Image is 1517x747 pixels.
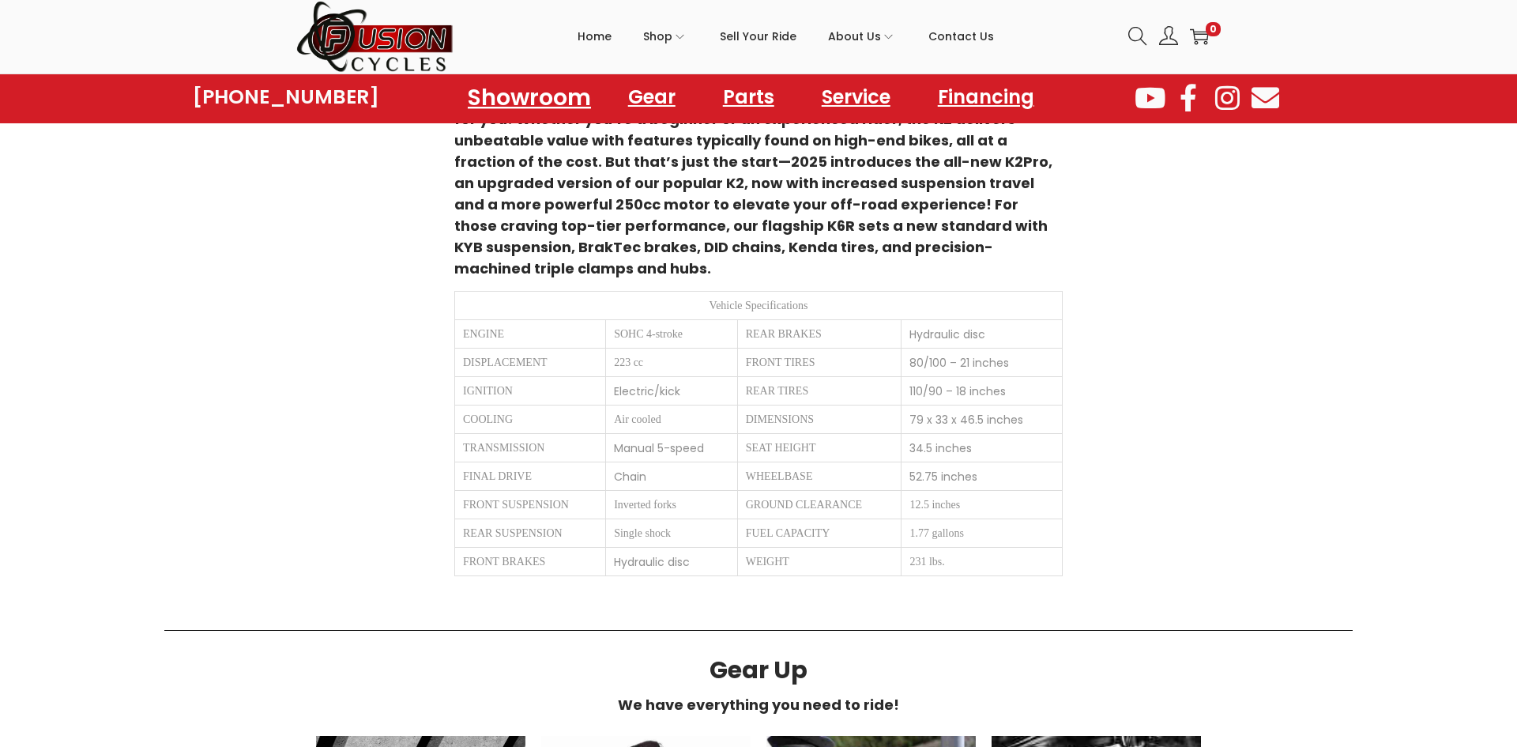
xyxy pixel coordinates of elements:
[463,556,545,568] span: FRONT BRAKES
[720,17,796,56] span: Sell Your Ride
[746,556,789,568] span: WEIGHT
[746,527,830,539] span: FUEL CAPACITY
[606,377,738,406] td: Electric/kick
[828,1,897,72] a: About Us
[746,413,814,425] span: DIMENSIONS
[463,499,569,511] span: FRONT SUSPENSION
[614,328,683,340] span: SOHC 4-stroke
[463,470,532,482] span: FINAL DRIVE
[1190,27,1209,46] a: 0
[643,17,672,56] span: Shop
[463,385,513,397] span: IGNITION
[16,698,1501,712] h6: We have everything you need to ride!
[454,1,1116,72] nav: Primary navigation
[902,434,1063,462] td: 34.5 inches
[707,79,790,115] a: Parts
[463,328,504,340] span: ENGINE
[463,442,544,454] span: TRANSMISSION
[902,406,1063,434] td: 79 x 33 x 46.5 inches
[928,17,994,56] span: Contact Us
[746,328,822,340] span: REAR BRAKES
[463,527,563,539] span: REAR SUSPENSION
[746,470,813,482] span: WHEELBASE
[720,1,796,72] a: Sell Your Ride
[463,413,513,425] span: COOLING
[710,300,808,311] span: Vehicle Specifications
[902,349,1063,377] td: 80/100 – 21 inches
[463,357,548,368] span: DISPLACEMENT
[614,413,661,425] span: Air cooled
[909,499,960,511] span: 12.5 inches
[643,1,688,72] a: Shop
[902,462,1063,491] td: 52.75 inches
[193,86,379,108] a: [PHONE_NUMBER]
[612,79,691,115] a: Gear
[746,357,815,368] span: FRONT TIRES
[746,499,862,511] span: GROUND CLEARANCE
[902,377,1063,406] td: 110/90 – 18 inches
[578,1,612,72] a: Home
[454,87,1063,279] h6: If you live for the thrill of two wheels, [PERSON_NAME] has the perfect dirt bike for you! Whethe...
[462,79,1050,115] nav: Menu
[746,442,816,454] span: SEAT HEIGHT
[902,320,1063,349] td: Hydraulic disc
[16,658,1501,682] h3: Gear Up
[909,556,944,568] span: 231 lbs.
[614,527,671,539] span: Single shock
[614,499,676,511] span: Inverted forks
[928,1,994,72] a: Contact Us
[449,75,610,119] a: Showroom
[909,527,963,539] span: 1.77 gallons
[614,357,643,368] span: 223 cc
[806,79,906,115] a: Service
[606,462,738,491] td: Chain
[828,17,881,56] span: About Us
[606,434,738,462] td: Manual 5-speed
[922,79,1050,115] a: Financing
[578,17,612,56] span: Home
[606,548,738,576] td: Hydraulic disc
[746,385,808,397] span: REAR TIRES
